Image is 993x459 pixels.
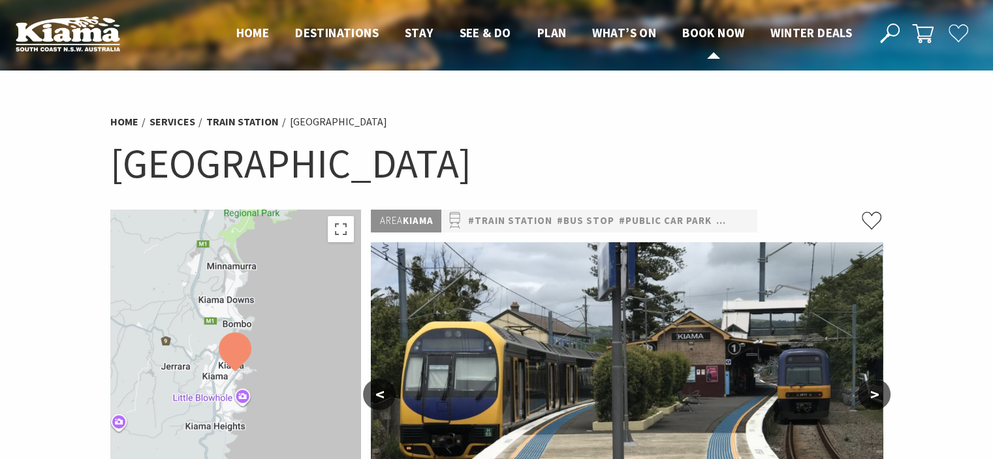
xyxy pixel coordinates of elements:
a: #Bus Stop [556,213,614,229]
span: Destinations [295,25,379,40]
span: Book now [682,25,744,40]
button: Toggle fullscreen view [328,216,354,242]
span: Stay [405,25,433,40]
img: Kiama Logo [16,16,120,52]
button: < [363,379,396,410]
li: [GEOGRAPHIC_DATA] [290,114,387,131]
nav: Main Menu [223,23,865,44]
a: #Public Car Park [618,213,711,229]
a: Services [150,115,195,129]
h1: [GEOGRAPHIC_DATA] [110,137,883,190]
a: #Train Station [467,213,552,229]
span: See & Do [460,25,511,40]
a: Home [110,115,138,129]
button: > [858,379,891,410]
p: Kiama [371,210,441,232]
span: Home [236,25,270,40]
span: Winter Deals [770,25,852,40]
a: Train Station [206,115,279,129]
span: Plan [537,25,567,40]
span: What’s On [592,25,656,40]
span: Area [379,214,402,227]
